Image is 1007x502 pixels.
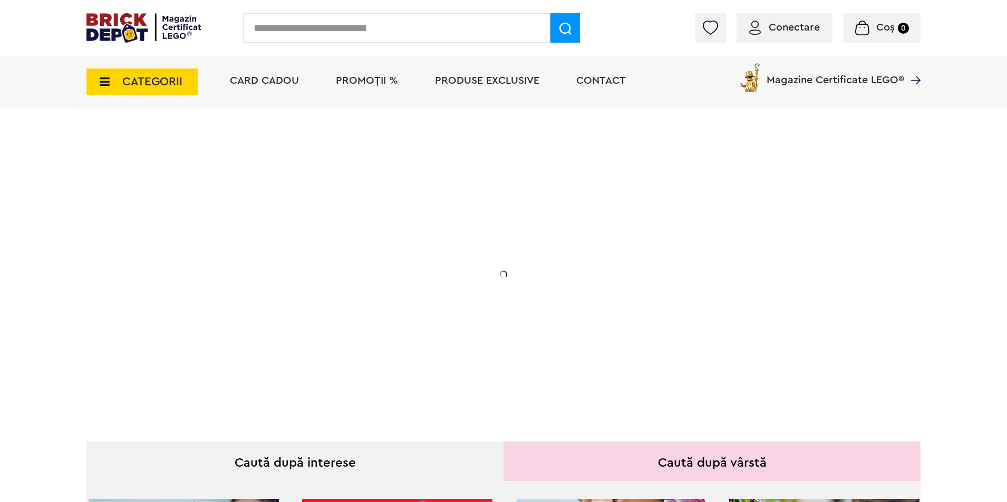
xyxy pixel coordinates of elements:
[435,75,539,86] a: Produse exclusive
[898,23,909,34] small: 0
[161,329,372,342] div: Află detalii
[904,61,921,72] a: Magazine Certificate LEGO®
[122,76,182,87] span: CATEGORII
[576,75,626,86] a: Contact
[86,441,504,481] div: Caută după interese
[161,261,372,305] h2: Seria de sărbători: Fantomă luminoasă. Promoția este valabilă în perioada [DATE] - [DATE].
[876,22,895,33] span: Coș
[336,75,398,86] a: PROMOȚII %
[749,22,820,33] a: Conectare
[161,212,372,250] h1: Cadou VIP 40772
[769,22,820,33] span: Conectare
[230,75,299,86] a: Card Cadou
[767,61,904,85] span: Magazine Certificate LEGO®
[504,441,921,481] div: Caută după vârstă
